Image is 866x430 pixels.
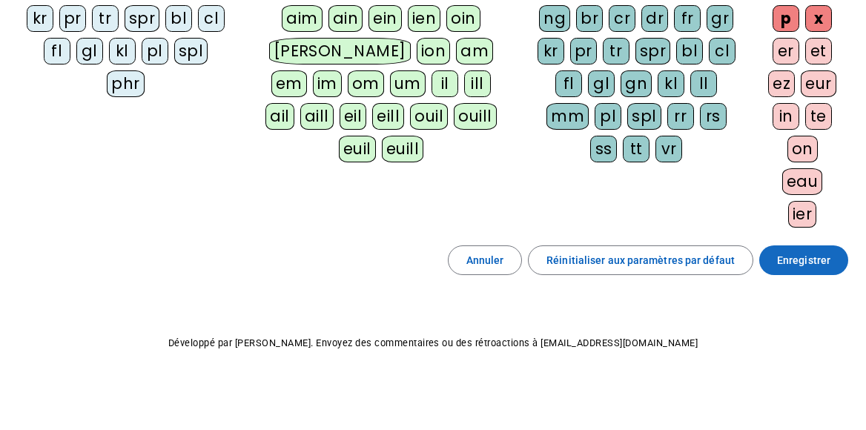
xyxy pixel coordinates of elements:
div: rr [667,103,694,130]
div: om [348,70,384,97]
div: ain [328,5,363,32]
div: on [787,136,818,162]
button: Annuler [448,245,523,275]
div: spl [627,103,661,130]
div: il [432,70,458,97]
button: Enregistrer [759,245,848,275]
div: kr [27,5,53,32]
div: eill [372,103,404,130]
div: aill [300,103,334,130]
div: spr [125,5,160,32]
div: kl [658,70,684,97]
div: pr [570,38,597,64]
div: eau [782,168,823,195]
div: ier [788,201,817,228]
div: te [805,103,832,130]
div: ng [539,5,570,32]
div: aim [282,5,323,32]
div: ouil [410,103,448,130]
div: kr [538,38,564,64]
div: x [805,5,832,32]
div: tt [623,136,649,162]
div: pr [59,5,86,32]
div: ail [265,103,294,130]
div: em [271,70,307,97]
div: fl [555,70,582,97]
div: fr [674,5,701,32]
div: ez [768,70,795,97]
div: cl [709,38,736,64]
div: am [456,38,493,64]
span: Enregistrer [777,251,830,269]
p: Développé par [PERSON_NAME]. Envoyez des commentaires ou des rétroactions à [EMAIL_ADDRESS][DOMAI... [12,334,854,352]
div: gl [588,70,615,97]
div: im [313,70,342,97]
div: p [773,5,799,32]
div: ien [408,5,441,32]
div: ion [417,38,451,64]
div: eil [340,103,367,130]
div: euil [339,136,376,162]
div: et [805,38,832,64]
div: [PERSON_NAME] [269,38,411,64]
div: spl [174,38,208,64]
div: rs [700,103,727,130]
div: fl [44,38,70,64]
div: ll [690,70,717,97]
div: cl [198,5,225,32]
button: Réinitialiser aux paramètres par défaut [528,245,753,275]
div: phr [107,70,145,97]
div: mm [546,103,589,130]
div: in [773,103,799,130]
div: kl [109,38,136,64]
div: ss [590,136,617,162]
div: spr [635,38,671,64]
div: pl [595,103,621,130]
span: Annuler [466,251,504,269]
div: ein [368,5,402,32]
div: vr [655,136,682,162]
div: ouill [454,103,496,130]
div: bl [165,5,192,32]
div: tr [603,38,629,64]
div: gn [621,70,652,97]
div: er [773,38,799,64]
div: um [390,70,426,97]
span: Réinitialiser aux paramètres par défaut [546,251,735,269]
div: gr [707,5,733,32]
div: bl [676,38,703,64]
div: br [576,5,603,32]
div: gl [76,38,103,64]
div: cr [609,5,635,32]
div: dr [641,5,668,32]
div: eur [801,70,836,97]
div: pl [142,38,168,64]
div: tr [92,5,119,32]
div: ill [464,70,491,97]
div: oin [446,5,480,32]
div: euill [382,136,423,162]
